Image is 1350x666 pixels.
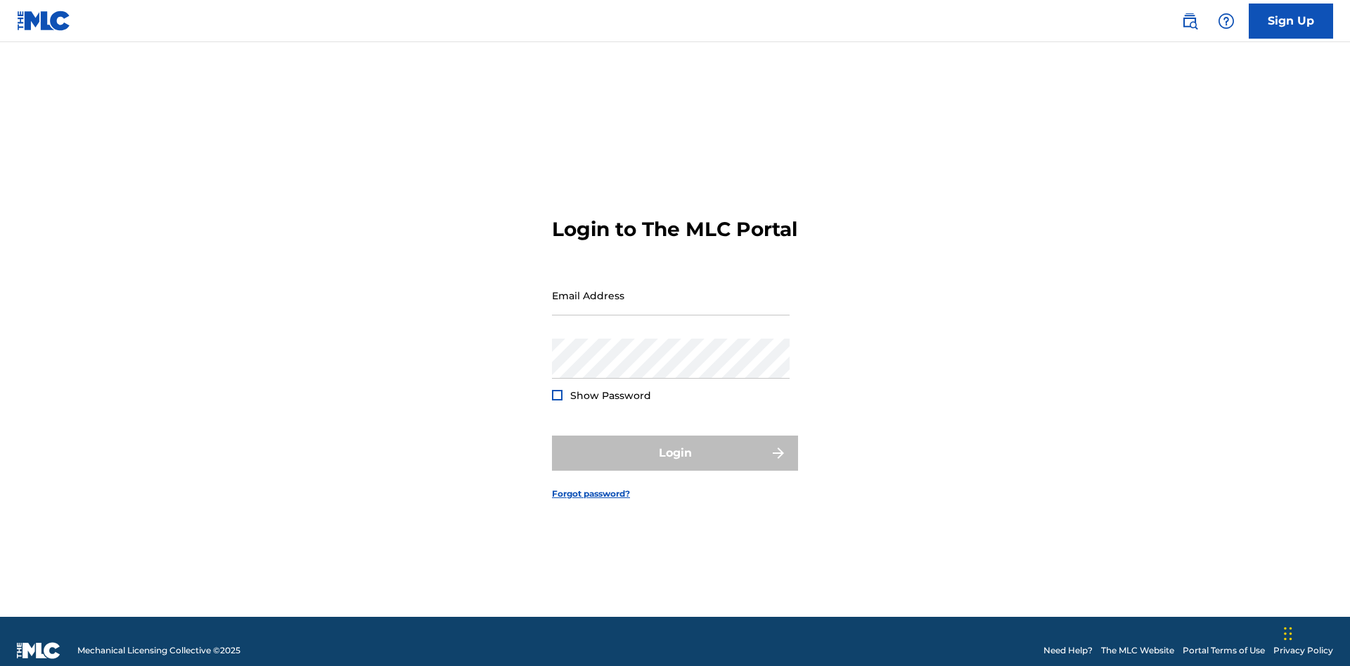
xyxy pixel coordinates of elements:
[1043,644,1093,657] a: Need Help?
[1273,644,1333,657] a: Privacy Policy
[570,389,651,402] span: Show Password
[552,488,630,500] a: Forgot password?
[1183,644,1265,657] a: Portal Terms of Use
[1284,613,1292,655] div: Drag
[1249,4,1333,39] a: Sign Up
[1176,7,1204,35] a: Public Search
[1101,644,1174,657] a: The MLC Website
[17,11,71,31] img: MLC Logo
[1181,13,1198,30] img: search
[1218,13,1235,30] img: help
[1212,7,1240,35] div: Help
[552,217,797,242] h3: Login to The MLC Portal
[17,642,60,659] img: logo
[77,644,240,657] span: Mechanical Licensing Collective © 2025
[1280,599,1350,666] iframe: Chat Widget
